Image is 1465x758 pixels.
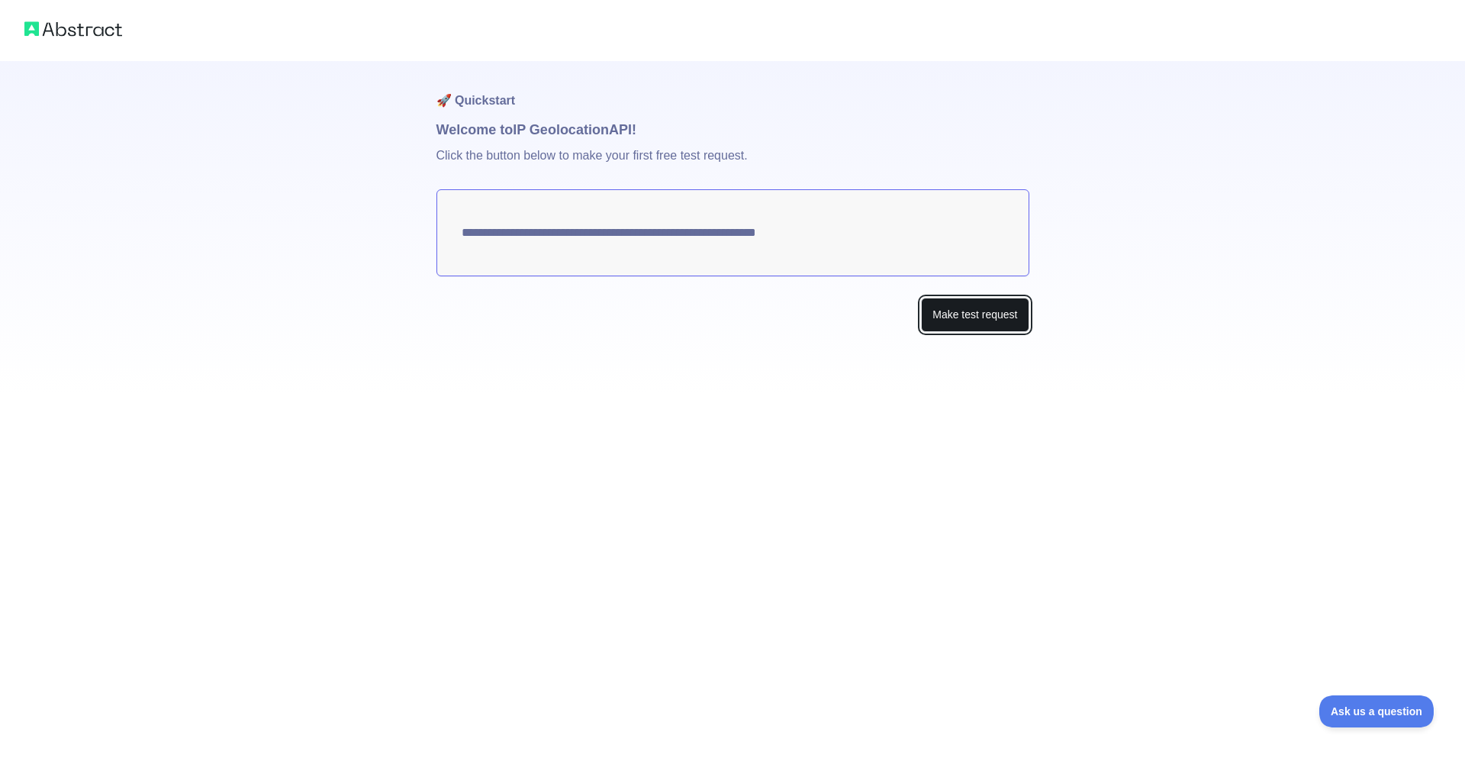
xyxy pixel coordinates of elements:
[1319,695,1434,727] iframe: Toggle Customer Support
[24,18,122,40] img: Abstract logo
[436,119,1029,140] h1: Welcome to IP Geolocation API!
[921,298,1029,332] button: Make test request
[436,61,1029,119] h1: 🚀 Quickstart
[436,140,1029,189] p: Click the button below to make your first free test request.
